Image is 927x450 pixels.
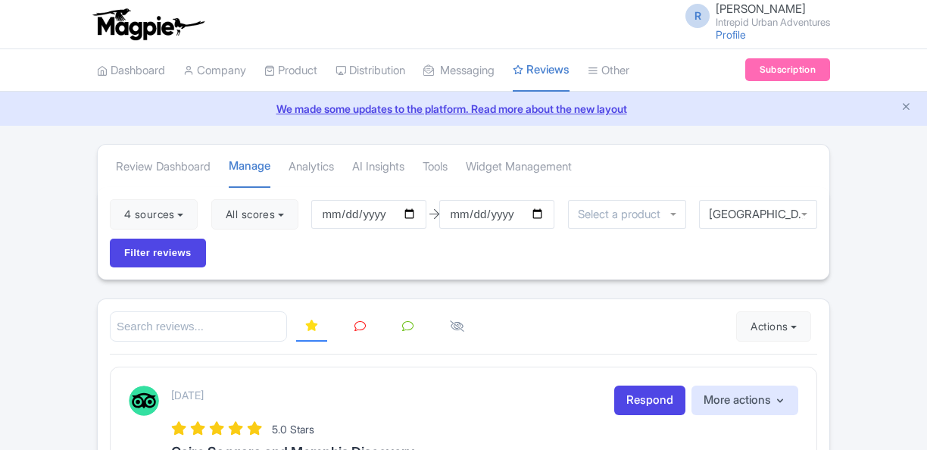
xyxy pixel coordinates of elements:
input: Filter reviews [110,239,206,267]
a: Other [588,50,629,92]
input: Search reviews... [110,311,287,342]
a: Product [264,50,317,92]
small: Intrepid Urban Adventures [716,17,830,27]
button: More actions [691,386,798,415]
a: Subscription [745,58,830,81]
img: Tripadvisor Logo [129,386,159,416]
a: AI Insights [352,146,404,188]
a: Reviews [513,49,570,92]
button: 4 sources [110,199,198,230]
a: Widget Management [466,146,572,188]
a: Messaging [423,50,495,92]
a: Analytics [289,146,334,188]
a: Company [183,50,246,92]
span: R [685,4,710,28]
button: Actions [736,311,811,342]
a: Distribution [336,50,405,92]
a: Review Dashboard [116,146,211,188]
button: Close announcement [900,99,912,117]
a: Manage [229,145,270,189]
a: Tools [423,146,448,188]
span: [PERSON_NAME] [716,2,806,16]
a: Profile [716,28,746,41]
p: [DATE] [171,387,204,403]
input: Select a product [578,208,669,221]
div: [GEOGRAPHIC_DATA] [709,208,807,221]
img: logo-ab69f6fb50320c5b225c76a69d11143b.png [89,8,207,41]
span: 5.0 Stars [272,423,314,436]
a: We made some updates to the platform. Read more about the new layout [9,101,918,117]
button: All scores [211,199,298,230]
a: Dashboard [97,50,165,92]
a: Respond [614,386,685,415]
a: R [PERSON_NAME] Intrepid Urban Adventures [676,3,830,27]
